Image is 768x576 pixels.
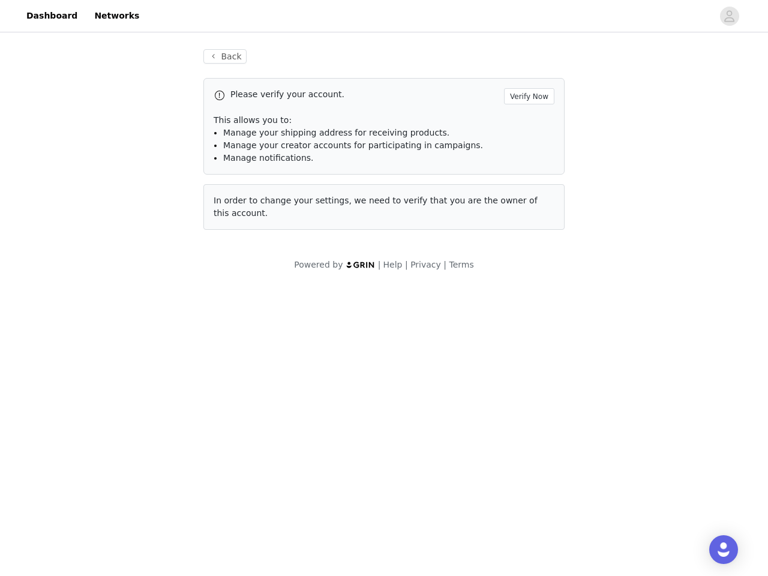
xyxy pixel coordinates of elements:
p: Please verify your account. [230,88,499,101]
a: Dashboard [19,2,85,29]
div: Open Intercom Messenger [709,535,738,564]
p: This allows you to: [214,114,554,127]
a: Terms [449,260,473,269]
span: | [405,260,408,269]
span: | [443,260,446,269]
span: In order to change your settings, we need to verify that you are the owner of this account. [214,196,538,218]
span: | [378,260,381,269]
span: Manage your creator accounts for participating in campaigns. [223,140,483,150]
span: Manage notifications. [223,153,314,163]
button: Verify Now [504,88,554,104]
img: logo [346,261,376,269]
span: Manage your shipping address for receiving products. [223,128,449,137]
a: Privacy [410,260,441,269]
div: avatar [724,7,735,26]
span: Powered by [294,260,343,269]
a: Networks [87,2,146,29]
button: Back [203,49,247,64]
a: Help [383,260,403,269]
